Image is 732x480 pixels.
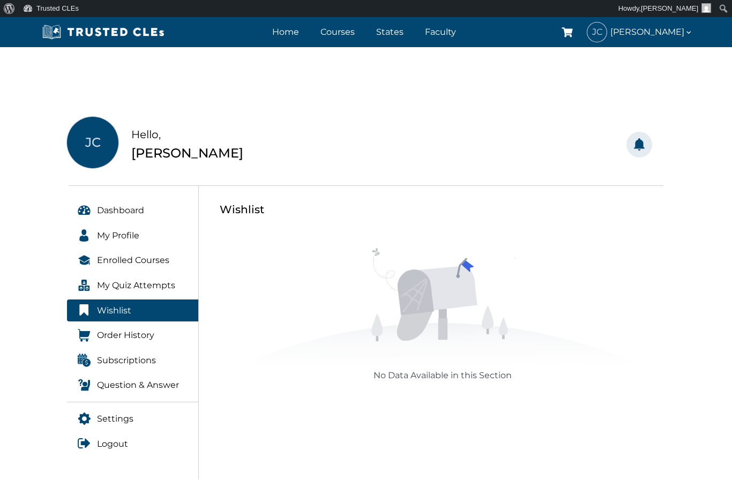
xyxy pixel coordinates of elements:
span: [PERSON_NAME] [610,25,693,39]
a: Question & Answer [67,374,199,396]
div: Hello, [131,126,243,143]
img: No Data Available in this Section [237,248,648,369]
span: Dashboard [97,204,144,217]
span: Logout [97,437,128,451]
a: Courses [318,24,357,40]
a: Logout [67,433,199,455]
a: Order History [67,324,199,347]
a: States [374,24,406,40]
a: Enrolled Courses [67,249,199,272]
span: Subscriptions [97,354,156,367]
span: Order History [97,328,154,342]
span: Enrolled Courses [97,253,169,267]
span: JC [587,22,607,42]
div: No Data Available in this Section [237,369,648,382]
div: Wishlist [220,201,665,218]
span: Settings [97,412,133,426]
a: Dashboard [67,199,199,222]
span: Wishlist [97,304,131,318]
a: Wishlist [67,299,199,322]
span: [PERSON_NAME] [641,4,698,12]
span: My Profile [97,229,139,243]
a: Settings [67,408,199,430]
a: Faculty [422,24,459,40]
span: My Quiz Attempts [97,279,175,292]
a: Home [270,24,302,40]
img: Trusted CLEs [39,24,167,40]
a: Subscriptions [67,349,199,372]
a: My Profile [67,224,199,247]
div: [PERSON_NAME] [131,143,243,163]
a: My Quiz Attempts [67,274,199,297]
span: Question & Answer [97,378,179,392]
span: JC [67,117,118,168]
